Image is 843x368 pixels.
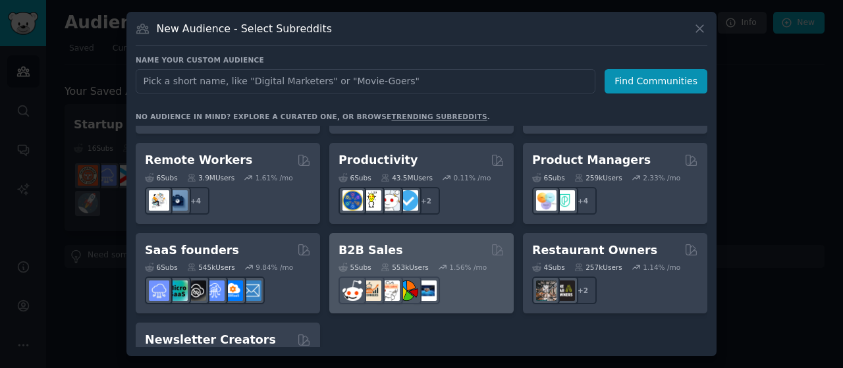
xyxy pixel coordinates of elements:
img: restaurantowners [536,280,557,301]
a: trending subreddits [391,113,487,120]
input: Pick a short name, like "Digital Marketers" or "Movie-Goers" [136,69,595,93]
img: SaaSSales [204,280,225,301]
div: + 2 [569,276,597,304]
img: work [167,190,188,211]
img: lifehacks [361,190,381,211]
div: 6 Sub s [145,173,178,182]
div: 1.61 % /mo [256,173,293,182]
img: salestechniques [361,280,381,301]
img: LifeProTips [342,190,363,211]
div: 1.56 % /mo [449,263,487,272]
div: 3.9M Users [187,173,235,182]
h2: SaaS founders [145,242,239,259]
div: 6 Sub s [532,173,565,182]
div: + 2 [412,187,440,215]
button: Find Communities [605,69,707,93]
img: B_2_B_Selling_Tips [416,280,437,301]
div: 6 Sub s [339,173,371,182]
img: ProductManagement [536,190,557,211]
img: SaaS_Email_Marketing [241,280,261,301]
img: getdisciplined [398,190,418,211]
img: B2BSales [398,280,418,301]
div: 2.33 % /mo [643,173,680,182]
h2: B2B Sales [339,242,403,259]
h3: New Audience - Select Subreddits [157,22,332,36]
img: productivity [379,190,400,211]
div: 0.11 % /mo [454,173,491,182]
div: 43.5M Users [381,173,433,182]
img: b2b_sales [379,280,400,301]
h2: Productivity [339,152,418,169]
img: sales [342,280,363,301]
div: 553k Users [381,263,429,272]
h2: Product Managers [532,152,651,169]
img: ProductMgmt [555,190,575,211]
img: BarOwners [555,280,575,301]
h2: Newsletter Creators [145,332,276,348]
img: NoCodeSaaS [186,280,206,301]
div: No audience in mind? Explore a curated one, or browse . [136,112,490,121]
div: + 4 [182,187,209,215]
img: microsaas [167,280,188,301]
h2: Remote Workers [145,152,252,169]
div: 4 Sub s [532,263,565,272]
div: 545k Users [187,263,235,272]
div: 1.14 % /mo [643,263,680,272]
img: RemoteJobs [149,190,169,211]
img: B2BSaaS [223,280,243,301]
h3: Name your custom audience [136,55,707,65]
div: 9.84 % /mo [256,263,293,272]
div: 6 Sub s [145,263,178,272]
div: + 4 [569,187,597,215]
h2: Restaurant Owners [532,242,657,259]
div: 259k Users [574,173,622,182]
img: SaaS [149,280,169,301]
div: 5 Sub s [339,263,371,272]
div: 257k Users [574,263,622,272]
